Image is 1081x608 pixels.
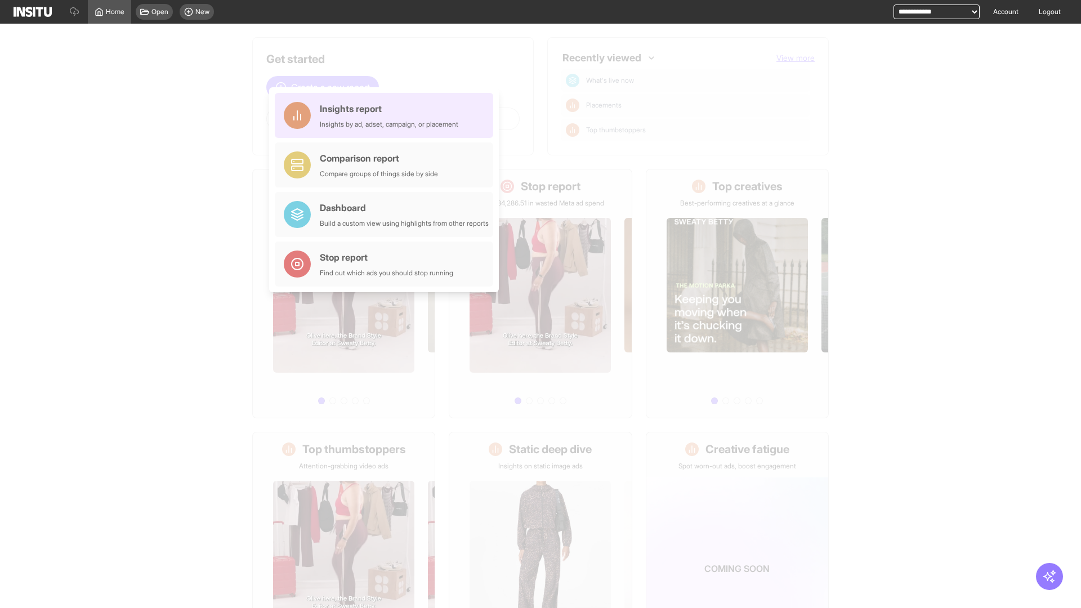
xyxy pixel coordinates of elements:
div: Insights by ad, adset, campaign, or placement [320,120,458,129]
div: Find out which ads you should stop running [320,269,453,278]
div: Dashboard [320,201,489,214]
div: Insights report [320,102,458,115]
div: Build a custom view using highlights from other reports [320,219,489,228]
div: Stop report [320,251,453,264]
div: Comparison report [320,151,438,165]
span: Open [151,7,168,16]
img: Logo [14,7,52,17]
div: Compare groups of things side by side [320,169,438,178]
span: New [195,7,209,16]
span: Home [106,7,124,16]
